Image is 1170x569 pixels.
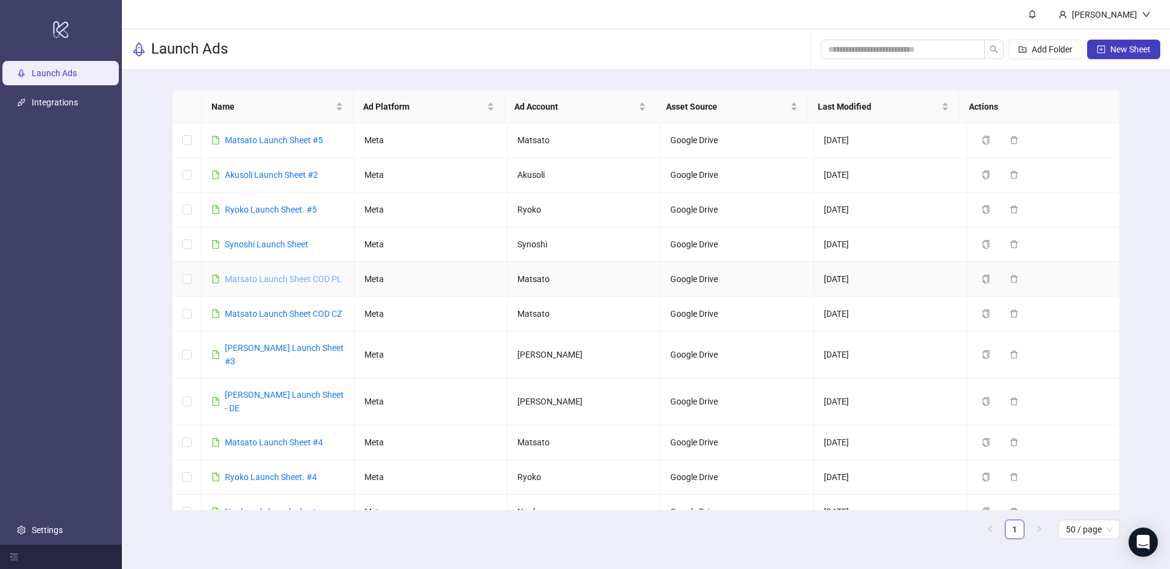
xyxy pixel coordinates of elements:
span: New Sheet [1110,44,1150,54]
span: Asset Source [666,100,788,113]
span: copy [982,507,990,516]
span: delete [1010,397,1018,406]
td: Meta [355,378,508,425]
span: file [211,309,220,318]
span: delete [1010,275,1018,283]
td: [DATE] [814,297,967,331]
div: Open Intercom Messenger [1129,528,1158,557]
td: [PERSON_NAME] [508,378,661,425]
td: Meta [355,158,508,193]
a: Matsato Launch Sheet #5 [225,135,323,145]
button: left [980,520,1000,539]
span: file [211,136,220,144]
a: Akusoli Launch Sheet #2 [225,170,318,180]
td: Google Drive [661,378,814,425]
span: folder-add [1018,45,1027,54]
td: Matsato [508,262,661,297]
span: plus-square [1097,45,1105,54]
td: Matsato [508,297,661,331]
a: Settings [32,525,63,535]
a: Matsato Launch Sheet COD CZ [225,309,342,319]
a: [PERSON_NAME] Launch Sheet - DE [225,390,344,413]
span: Last Modified [818,100,940,113]
td: [DATE] [814,193,967,227]
span: copy [982,309,990,318]
td: Google Drive [661,331,814,378]
button: New Sheet [1087,40,1160,59]
span: delete [1010,171,1018,179]
a: Matsato Launch Sheet #4 [225,437,323,447]
td: [DATE] [814,425,967,460]
span: copy [982,171,990,179]
td: Matsato [508,425,661,460]
a: Ryoko Launch Sheet. #4 [225,472,317,482]
td: [DATE] [814,123,967,158]
td: [DATE] [814,262,967,297]
span: file [211,275,220,283]
span: copy [982,240,990,249]
span: file [211,507,220,516]
span: Ad Platform [363,100,485,113]
span: delete [1010,205,1018,214]
th: Actions [959,90,1111,124]
a: Synoshi Launch Sheet [225,239,308,249]
td: Meta [355,495,508,529]
td: Meta [355,460,508,495]
span: copy [982,397,990,406]
a: 1 [1005,520,1024,539]
h3: Launch Ads [151,40,228,59]
td: [DATE] [814,158,967,193]
span: file [211,171,220,179]
td: Meta [355,425,508,460]
span: delete [1010,136,1018,144]
td: Meta [355,227,508,262]
td: Meta [355,262,508,297]
a: Launch Ads [32,68,77,78]
td: [DATE] [814,331,967,378]
td: Nuubu [508,495,661,529]
span: file [211,438,220,447]
span: delete [1010,350,1018,359]
td: Google Drive [661,193,814,227]
th: Name [202,90,353,124]
span: copy [982,438,990,447]
span: left [987,525,994,532]
td: Google Drive [661,297,814,331]
th: Asset Source [656,90,808,124]
span: delete [1010,438,1018,447]
td: Meta [355,297,508,331]
td: Meta [355,331,508,378]
td: Google Drive [661,227,814,262]
button: right [1029,520,1049,539]
span: Ad Account [514,100,636,113]
span: user [1058,10,1067,19]
td: Google Drive [661,495,814,529]
td: Synoshi [508,227,661,262]
td: Meta [355,123,508,158]
button: Add Folder [1009,40,1082,59]
span: file [211,473,220,481]
td: [DATE] [814,227,967,262]
a: Integrations [32,97,78,107]
td: Google Drive [661,460,814,495]
th: Ad Account [505,90,656,124]
span: delete [1010,473,1018,481]
span: right [1035,525,1043,532]
span: copy [982,136,990,144]
td: Meta [355,193,508,227]
td: Ryoko [508,460,661,495]
td: Ryoko [508,193,661,227]
td: Matsato [508,123,661,158]
a: Nuubu ads launch sheet [225,507,316,517]
li: Next Page [1029,520,1049,539]
a: Matsato Launch Sheet COD PL [225,274,342,284]
span: file [211,205,220,214]
td: [DATE] [814,378,967,425]
td: [DATE] [814,460,967,495]
th: Last Modified [808,90,960,124]
span: copy [982,473,990,481]
span: delete [1010,507,1018,516]
span: menu-fold [10,553,18,561]
td: [DATE] [814,495,967,529]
